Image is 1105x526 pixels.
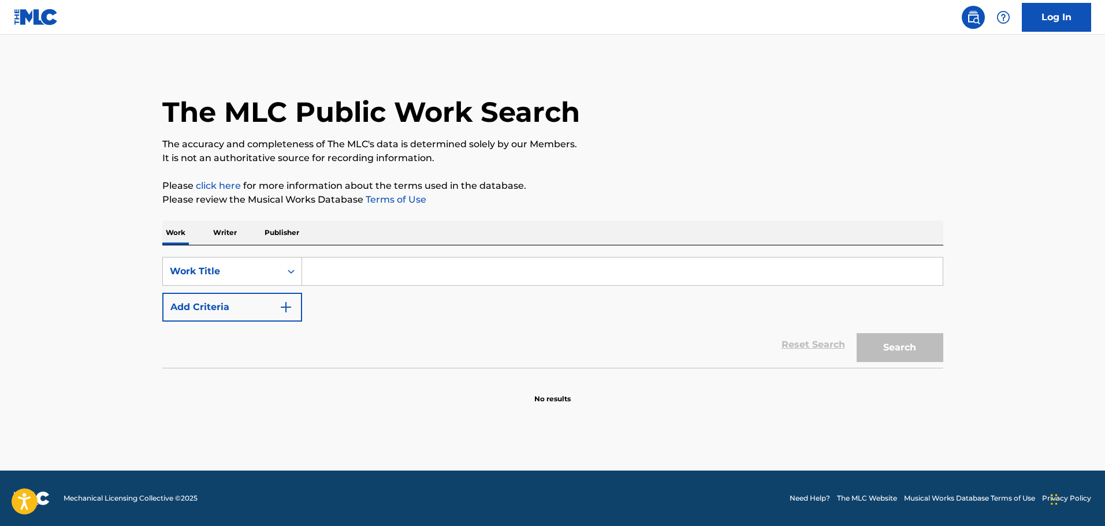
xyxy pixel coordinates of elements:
[837,493,897,503] a: The MLC Website
[170,264,274,278] div: Work Title
[904,493,1035,503] a: Musical Works Database Terms of Use
[162,137,943,151] p: The accuracy and completeness of The MLC's data is determined solely by our Members.
[162,151,943,165] p: It is not an authoritative source for recording information.
[261,221,303,245] p: Publisher
[363,194,426,205] a: Terms of Use
[1047,471,1105,526] div: Widget de chat
[1047,471,1105,526] iframe: Chat Widget
[790,493,830,503] a: Need Help?
[162,179,943,193] p: Please for more information about the terms used in the database.
[992,6,1015,29] div: Help
[279,300,293,314] img: 9d2ae6d4665cec9f34b9.svg
[162,221,189,245] p: Work
[196,180,241,191] a: click here
[162,193,943,207] p: Please review the Musical Works Database
[210,221,240,245] p: Writer
[1042,493,1091,503] a: Privacy Policy
[966,10,980,24] img: search
[1022,3,1091,32] a: Log In
[996,10,1010,24] img: help
[162,257,943,368] form: Search Form
[14,491,50,505] img: logo
[64,493,198,503] span: Mechanical Licensing Collective © 2025
[1051,482,1058,517] div: Arrastar
[162,293,302,322] button: Add Criteria
[534,380,571,404] p: No results
[962,6,985,29] a: Public Search
[162,95,580,129] h1: The MLC Public Work Search
[14,9,58,25] img: MLC Logo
